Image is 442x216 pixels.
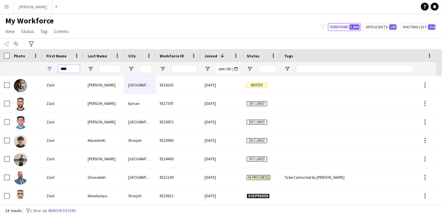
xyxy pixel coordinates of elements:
img: Zaid Gharaibeh [14,171,27,185]
div: [GEOGRAPHIC_DATA] [124,113,156,131]
div: Zaid [42,150,84,168]
img: Zaid Hannoun [14,153,27,166]
img: Zaid Salah [14,98,27,111]
div: [PERSON_NAME] [84,113,124,131]
div: EE22159 [156,168,201,186]
button: [PERSON_NAME] [14,0,52,13]
div: [DATE] [201,94,243,112]
a: Tag [38,27,50,36]
div: [PERSON_NAME] [84,94,124,112]
span: View [5,28,14,34]
button: Everyone5,869 [328,23,361,31]
img: Zaid Jahangir [14,79,27,92]
span: Comms [54,28,69,34]
button: Remove filters [47,207,77,214]
div: EE24495 [156,150,201,168]
div: [PERSON_NAME] [84,76,124,94]
button: Open Filter Menu [247,66,253,72]
span: 216 [428,24,435,30]
div: Zaid [42,94,84,112]
img: Zaid Radwan [14,116,27,129]
button: Applicants193 [364,23,398,31]
input: City Filter Input [140,65,152,73]
span: 1 filter set [30,208,47,213]
div: Abueisheh [84,131,124,149]
input: Status Filter Input [259,65,276,73]
span: Declined [247,120,267,125]
span: In progress [247,175,270,180]
div: Aboabasiya [84,187,124,205]
span: Status [247,53,260,58]
div: EE25965 [156,131,201,149]
div: [DATE] [201,113,243,131]
img: Zaid Aboabasiya [14,190,27,203]
a: View [3,27,17,36]
img: Zaid Abueisheh [14,135,27,148]
input: Workforce ID Filter Input [172,65,197,73]
button: Open Filter Menu [46,66,52,72]
span: Workforce ID [160,53,184,58]
div: EE20631 [156,187,201,205]
span: Declined [247,101,267,106]
div: [PERSON_NAME] [84,150,124,168]
div: [DATE] [201,187,243,205]
div: [GEOGRAPHIC_DATA] [124,76,156,94]
div: Zaid [42,131,84,149]
div: EE27397 [156,94,201,112]
button: Open Filter Menu [205,66,210,72]
div: Sharjah [124,187,156,205]
app-action-btn: Advanced filters [27,40,35,48]
div: [DATE] [201,150,243,168]
div: Ajman [124,94,156,112]
div: [DATE] [201,76,243,94]
div: EE26972 [156,113,201,131]
span: 5,869 [349,24,360,30]
span: My Workforce [5,16,54,26]
span: Declined [247,157,267,162]
button: Open Filter Menu [284,66,290,72]
span: First Name [46,53,67,58]
span: Photo [14,53,25,58]
span: Declined [247,138,267,143]
input: First Name Filter Input [58,65,80,73]
div: [GEOGRAPHIC_DATA] [124,150,156,168]
span: 193 [389,24,397,30]
button: Open Filter Menu [128,66,134,72]
span: Suspended [247,194,270,199]
div: Zaid [42,76,84,94]
div: Zaid [42,168,84,186]
div: Gharaibeh [84,168,124,186]
span: Tag [41,28,47,34]
a: Status [18,27,37,36]
span: Last Name [88,53,107,58]
button: Open Filter Menu [88,66,94,72]
button: Waiting list216 [401,23,437,31]
span: City [128,53,136,58]
span: Tags [284,53,293,58]
input: Joined Filter Input [216,65,239,73]
div: [DATE] [201,131,243,149]
a: Comms [51,27,71,36]
input: Last Name Filter Input [99,65,120,73]
div: Sharjah [124,131,156,149]
div: Zaid [42,187,84,205]
button: Open Filter Menu [160,66,166,72]
span: Invited [247,83,267,88]
div: [GEOGRAPHIC_DATA] [124,168,156,186]
div: Zaid [42,113,84,131]
div: EE28101 [156,76,201,94]
span: Status [21,28,34,34]
span: Joined [205,53,217,58]
div: [DATE] [201,168,243,186]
